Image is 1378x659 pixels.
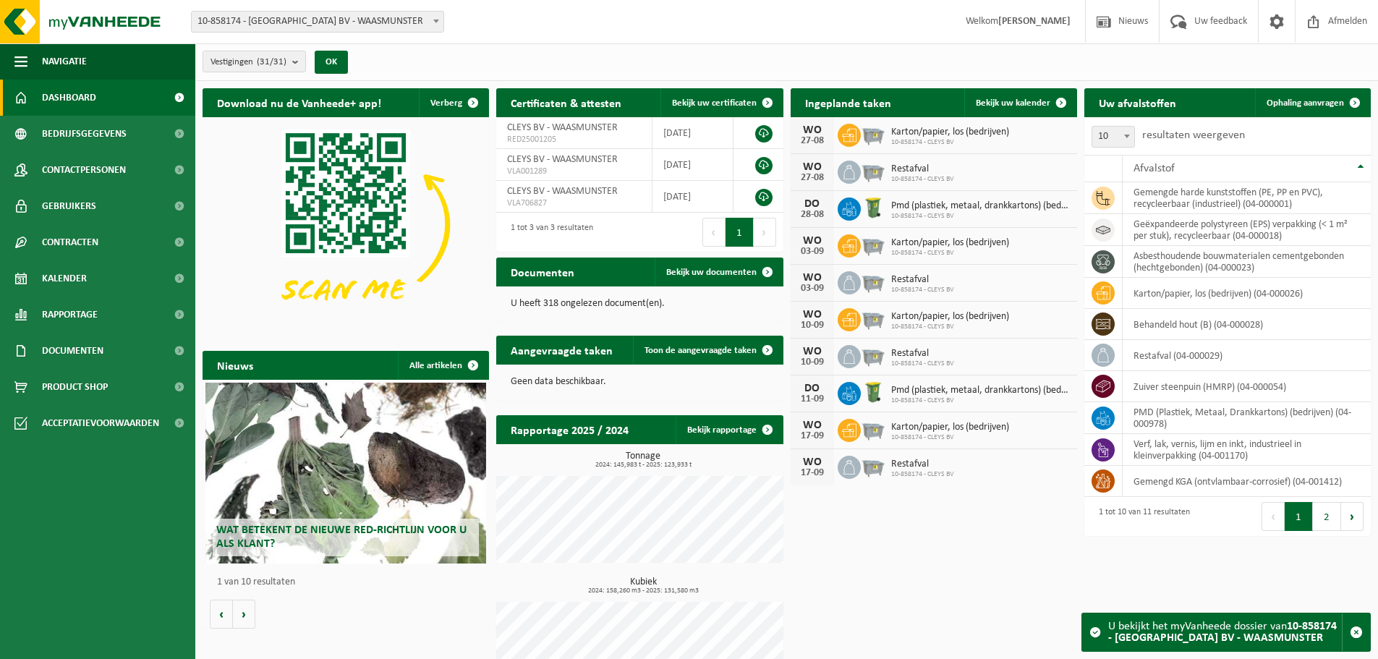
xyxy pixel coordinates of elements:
td: geëxpandeerde polystyreen (EPS) verpakking (< 1 m² per stuk), recycleerbaar (04-000018) [1123,214,1371,246]
span: Bekijk uw certificaten [672,98,757,108]
div: WO [798,124,827,136]
span: 10-858174 - CLEYS BV [891,433,1009,442]
h2: Aangevraagde taken [496,336,627,364]
div: DO [798,383,827,394]
span: Pmd (plastiek, metaal, drankkartons) (bedrijven) [891,200,1070,212]
img: WB-2500-GAL-GY-01 [861,417,885,441]
span: Documenten [42,333,103,369]
span: Contactpersonen [42,152,126,188]
td: zuiver steenpuin (HMRP) (04-000054) [1123,371,1371,402]
button: Volgende [233,600,255,629]
span: 10-858174 - CLEYS BV - WAASMUNSTER [191,11,444,33]
td: [DATE] [652,181,733,213]
span: Navigatie [42,43,87,80]
span: CLEYS BV - WAASMUNSTER [507,154,618,165]
button: OK [315,51,348,74]
td: behandeld hout (B) (04-000028) [1123,309,1371,340]
span: Restafval [891,274,954,286]
span: Restafval [891,163,954,175]
td: verf, lak, vernis, lijm en inkt, industrieel in kleinverpakking (04-001170) [1123,434,1371,466]
span: Acceptatievoorwaarden [42,405,159,441]
div: WO [798,309,827,320]
span: Toon de aangevraagde taken [645,346,757,355]
span: Karton/papier, los (bedrijven) [891,422,1009,433]
span: Karton/papier, los (bedrijven) [891,311,1009,323]
a: Bekijk rapportage [676,415,782,444]
div: DO [798,198,827,210]
span: Kalender [42,260,87,297]
div: WO [798,161,827,173]
div: 1 tot 3 van 3 resultaten [503,216,593,248]
span: Bekijk uw documenten [666,268,757,277]
span: 10 [1092,127,1134,147]
td: asbesthoudende bouwmaterialen cementgebonden (hechtgebonden) (04-000023) [1123,246,1371,278]
a: Alle artikelen [398,351,488,380]
td: [DATE] [652,149,733,181]
div: WO [798,272,827,284]
h3: Tonnage [503,451,783,469]
span: 10-858174 - CLEYS BV [891,323,1009,331]
h2: Documenten [496,258,589,286]
strong: [PERSON_NAME] [998,16,1071,27]
span: Bedrijfsgegevens [42,116,127,152]
div: 11-09 [798,394,827,404]
td: PMD (Plastiek, Metaal, Drankkartons) (bedrijven) (04-000978) [1123,402,1371,434]
span: RED25001205 [507,134,641,145]
h3: Kubiek [503,577,783,595]
button: 1 [726,218,754,247]
span: 10-858174 - CLEYS BV [891,286,954,294]
button: Next [1341,502,1364,531]
span: Ophaling aanvragen [1267,98,1344,108]
td: gemengd KGA (ontvlambaar-corrosief) (04-001412) [1123,466,1371,497]
label: resultaten weergeven [1142,129,1245,141]
img: WB-2500-GAL-GY-01 [861,306,885,331]
span: 10-858174 - CLEYS BV [891,212,1070,221]
div: 28-08 [798,210,827,220]
span: 10 [1092,126,1135,148]
span: Karton/papier, los (bedrijven) [891,237,1009,249]
a: Wat betekent de nieuwe RED-richtlijn voor u als klant? [205,383,486,564]
h2: Nieuws [203,351,268,379]
span: 2024: 145,983 t - 2025: 123,933 t [503,462,783,469]
img: WB-2500-GAL-GY-01 [861,343,885,367]
button: Vestigingen(31/31) [203,51,306,72]
span: 10-858174 - CLEYS BV [891,360,954,368]
img: WB-2500-GAL-GY-01 [861,122,885,146]
h2: Download nu de Vanheede+ app! [203,88,396,116]
iframe: chat widget [7,627,242,659]
div: U bekijkt het myVanheede dossier van [1108,613,1342,651]
p: Geen data beschikbaar. [511,377,768,387]
a: Toon de aangevraagde taken [633,336,782,365]
a: Ophaling aanvragen [1255,88,1369,117]
h2: Certificaten & attesten [496,88,636,116]
div: 10-09 [798,357,827,367]
span: CLEYS BV - WAASMUNSTER [507,186,618,197]
span: 10-858174 - CLEYS BV - WAASMUNSTER [192,12,443,32]
span: VLA001289 [507,166,641,177]
h2: Rapportage 2025 / 2024 [496,415,643,443]
span: 10-858174 - CLEYS BV [891,175,954,184]
div: 03-09 [798,247,827,257]
p: U heeft 318 ongelezen document(en). [511,299,768,309]
div: 03-09 [798,284,827,294]
div: WO [798,456,827,468]
td: restafval (04-000029) [1123,340,1371,371]
span: Restafval [891,348,954,360]
div: 1 tot 10 van 11 resultaten [1092,501,1190,532]
div: WO [798,235,827,247]
button: Vorige [210,600,233,629]
span: Restafval [891,459,954,470]
div: 27-08 [798,173,827,183]
span: Contracten [42,224,98,260]
img: WB-2500-GAL-GY-01 [861,158,885,183]
div: 17-09 [798,468,827,478]
div: 27-08 [798,136,827,146]
button: Verberg [419,88,488,117]
td: karton/papier, los (bedrijven) (04-000026) [1123,278,1371,309]
img: WB-2500-GAL-GY-01 [861,454,885,478]
button: Next [754,218,776,247]
a: Bekijk uw documenten [655,258,782,286]
span: Pmd (plastiek, metaal, drankkartons) (bedrijven) [891,385,1070,396]
span: 10-858174 - CLEYS BV [891,249,1009,258]
img: WB-0240-HPE-GN-50 [861,195,885,220]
